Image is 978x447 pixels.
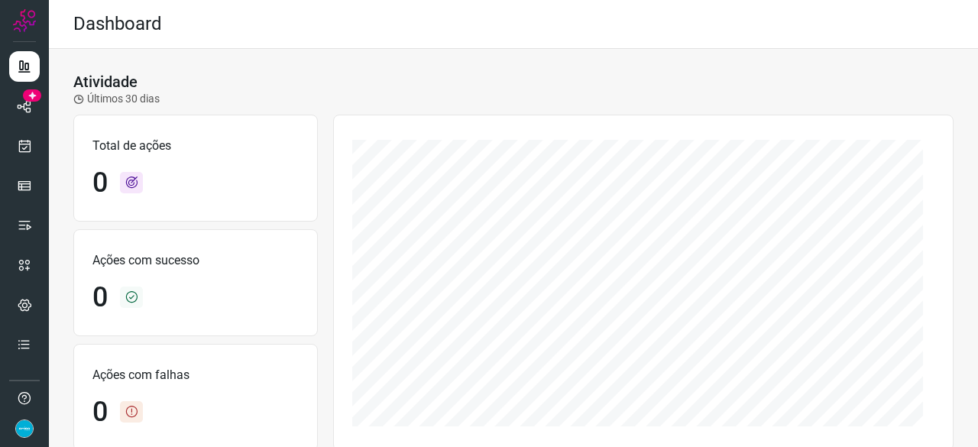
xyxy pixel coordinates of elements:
[92,281,108,314] h1: 0
[92,396,108,429] h1: 0
[73,13,162,35] h2: Dashboard
[92,137,299,155] p: Total de ações
[73,73,138,91] h3: Atividade
[92,167,108,199] h1: 0
[92,366,299,384] p: Ações com falhas
[92,251,299,270] p: Ações com sucesso
[73,91,160,107] p: Últimos 30 dias
[15,419,34,438] img: 4352b08165ebb499c4ac5b335522ff74.png
[13,9,36,32] img: Logo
